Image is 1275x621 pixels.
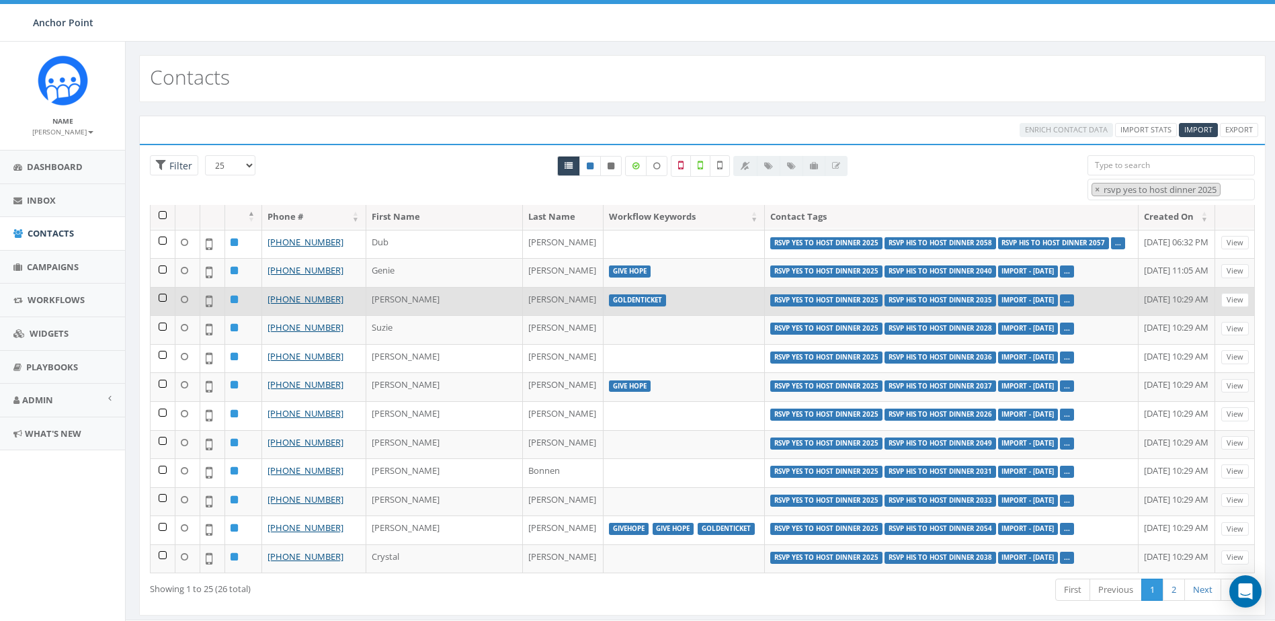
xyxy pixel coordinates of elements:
[885,552,996,564] label: rsvp his to host dinner 2038
[698,523,755,535] label: GoldenTicket
[1064,267,1070,276] a: ...
[609,523,649,535] label: GIVEHOPE
[604,205,765,229] th: Workflow Keywords: activate to sort column ascending
[523,230,604,259] td: [PERSON_NAME]
[1092,183,1221,197] li: rsvp yes to host dinner 2025
[1221,436,1249,450] a: View
[1064,439,1070,448] a: ...
[523,515,604,544] td: [PERSON_NAME]
[885,409,996,421] label: rsvp his to host dinner 2026
[1139,401,1216,430] td: [DATE] 10:29 AM
[268,293,343,305] a: [PHONE_NUMBER]
[1221,236,1249,250] a: View
[33,16,93,29] span: Anchor Point
[1221,264,1249,278] a: View
[998,380,1059,392] label: Import - [DATE]
[1064,353,1070,362] a: ...
[268,464,343,477] a: [PHONE_NUMBER]
[366,287,523,316] td: [PERSON_NAME]
[998,438,1059,450] label: Import - [DATE]
[523,401,604,430] td: [PERSON_NAME]
[998,523,1059,535] label: Import - [DATE]
[1064,553,1070,562] a: ...
[523,372,604,401] td: [PERSON_NAME]
[1139,315,1216,344] td: [DATE] 10:29 AM
[885,323,996,335] label: rsvp his to host dinner 2028
[268,321,343,333] a: [PHONE_NUMBER]
[1141,579,1163,601] a: 1
[646,156,667,176] label: Data not Enriched
[587,162,593,170] i: This phone number is subscribed and will receive texts.
[1139,430,1216,459] td: [DATE] 10:29 AM
[268,378,343,390] a: [PHONE_NUMBER]
[770,495,882,507] label: rsvp yes to host dinner 2025
[690,155,710,177] label: Validated
[770,380,882,392] label: rsvp yes to host dinner 2025
[1139,205,1216,229] th: Created On: activate to sort column ascending
[366,401,523,430] td: [PERSON_NAME]
[27,194,56,206] span: Inbox
[1064,524,1070,533] a: ...
[268,407,343,419] a: [PHONE_NUMBER]
[523,258,604,287] td: [PERSON_NAME]
[26,361,78,373] span: Playbooks
[1221,464,1249,479] a: View
[268,550,343,563] a: [PHONE_NUMBER]
[609,265,651,278] label: Give Hope
[366,487,523,516] td: [PERSON_NAME]
[1139,230,1216,259] td: [DATE] 06:32 PM
[1221,550,1249,565] a: View
[1064,381,1070,390] a: ...
[579,156,601,176] a: Active
[366,430,523,459] td: [PERSON_NAME]
[770,409,882,421] label: rsvp yes to host dinner 2025
[770,523,882,535] label: rsvp yes to host dinner 2025
[523,487,604,516] td: [PERSON_NAME]
[625,156,647,176] label: Data Enriched
[268,493,343,505] a: [PHONE_NUMBER]
[1139,258,1216,287] td: [DATE] 11:05 AM
[366,258,523,287] td: Genie
[25,427,81,440] span: What's New
[150,66,230,88] h2: Contacts
[1221,522,1249,536] a: View
[1095,183,1100,196] span: ×
[1221,407,1249,421] a: View
[1064,467,1070,476] a: ...
[27,161,83,173] span: Dashboard
[770,438,882,450] label: rsvp yes to host dinner 2025
[998,409,1059,421] label: Import - [DATE]
[998,265,1059,278] label: Import - [DATE]
[523,544,604,573] td: [PERSON_NAME]
[1229,575,1262,608] div: Open Intercom Messenger
[998,323,1059,335] label: Import - [DATE]
[1055,579,1090,601] a: First
[710,155,730,177] label: Not Validated
[608,162,614,170] i: This phone number is unsubscribed and has opted-out of all texts.
[885,351,996,364] label: rsvp his to host dinner 2036
[22,394,53,406] span: Admin
[1179,123,1218,137] a: Import
[1221,379,1249,393] a: View
[1184,124,1212,134] span: Import
[1115,123,1177,137] a: Import Stats
[770,466,882,478] label: rsvp yes to host dinner 2025
[262,205,366,229] th: Phone #: activate to sort column ascending
[765,205,1138,229] th: Contact Tags
[268,436,343,448] a: [PHONE_NUMBER]
[52,116,73,126] small: Name
[671,155,691,177] label: Not a Mobile
[366,515,523,544] td: [PERSON_NAME]
[998,495,1059,507] label: Import - [DATE]
[609,294,666,306] label: GoldenTicket
[523,344,604,373] td: [PERSON_NAME]
[268,522,343,534] a: [PHONE_NUMBER]
[600,156,622,176] a: Opted Out
[28,227,74,239] span: Contacts
[998,466,1059,478] label: Import - [DATE]
[166,159,192,172] span: Filter
[30,327,69,339] span: Widgets
[1102,183,1220,196] span: rsvp yes to host dinner 2025
[523,430,604,459] td: [PERSON_NAME]
[32,125,93,137] a: [PERSON_NAME]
